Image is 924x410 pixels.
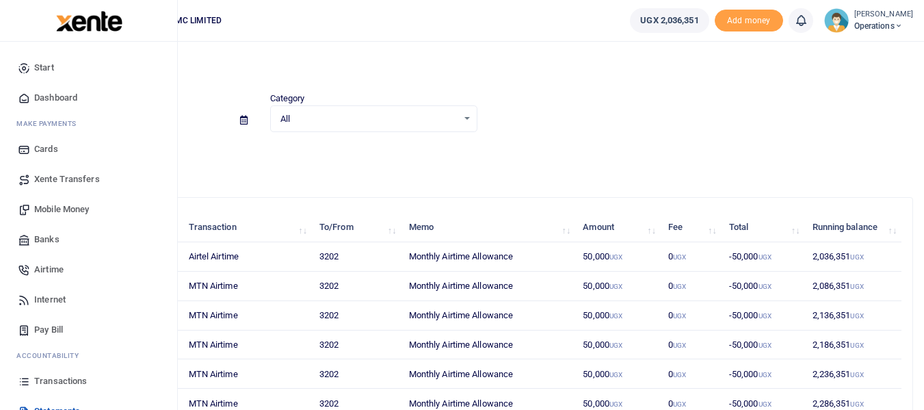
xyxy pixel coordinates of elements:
td: -50,000 [722,272,805,301]
span: Transactions [34,374,87,388]
th: Total: activate to sort column ascending [722,213,805,242]
a: Dashboard [11,83,166,113]
td: 50,000 [575,359,661,389]
small: UGX [758,312,771,320]
td: -50,000 [722,301,805,331]
small: UGX [609,371,622,379]
td: Airtel Airtime [181,242,311,272]
a: UGX 2,036,351 [630,8,709,33]
a: Banks [11,225,166,255]
small: UGX [758,283,771,290]
td: 3202 [312,272,401,301]
a: Transactions [11,366,166,396]
p: Download [52,149,913,163]
span: countability [27,350,79,361]
span: UGX 2,036,351 [640,14,698,27]
small: UGX [758,400,771,408]
li: M [11,113,166,134]
td: 3202 [312,301,401,331]
small: UGX [673,342,686,349]
span: Dashboard [34,91,77,105]
td: 2,086,351 [804,272,901,301]
h4: Statements [52,59,913,74]
small: UGX [850,342,863,349]
small: UGX [850,400,863,408]
td: -50,000 [722,242,805,272]
td: MTN Airtime [181,359,311,389]
span: Pay Bill [34,323,63,337]
small: UGX [673,312,686,320]
li: Ac [11,345,166,366]
td: 50,000 [575,301,661,331]
td: -50,000 [722,359,805,389]
small: UGX [673,253,686,261]
img: profile-user [824,8,849,33]
span: Operations [854,20,913,32]
span: Add money [715,10,783,32]
th: Amount: activate to sort column ascending [575,213,661,242]
small: UGX [850,312,863,320]
span: All [280,112,458,126]
span: Cards [34,142,58,156]
a: Start [11,53,166,83]
a: Pay Bill [11,315,166,345]
td: 0 [661,359,722,389]
td: 2,236,351 [804,359,901,389]
a: Add money [715,14,783,25]
td: 2,186,351 [804,331,901,360]
small: UGX [673,283,686,290]
th: Memo: activate to sort column ascending [401,213,575,242]
a: Mobile Money [11,194,166,225]
small: UGX [609,253,622,261]
td: 0 [661,301,722,331]
span: ake Payments [23,118,77,129]
td: 3202 [312,359,401,389]
small: UGX [609,312,622,320]
a: Cards [11,134,166,164]
td: MTN Airtime [181,272,311,301]
a: Airtime [11,255,166,285]
small: [PERSON_NAME] [854,9,913,21]
small: UGX [673,400,686,408]
small: UGX [850,371,863,379]
td: 2,036,351 [804,242,901,272]
span: Start [34,61,54,75]
th: Fee: activate to sort column ascending [661,213,722,242]
small: UGX [609,400,622,408]
li: Wallet ballance [624,8,714,33]
small: UGX [758,253,771,261]
small: UGX [609,283,622,290]
td: Monthly Airtime Allowance [401,331,575,360]
td: 50,000 [575,272,661,301]
a: Xente Transfers [11,164,166,194]
td: 3202 [312,331,401,360]
a: profile-user [PERSON_NAME] Operations [824,8,913,33]
small: UGX [609,342,622,349]
span: Airtime [34,263,64,277]
span: Xente Transfers [34,172,100,186]
small: UGX [673,371,686,379]
td: 0 [661,272,722,301]
img: logo-large [56,11,122,31]
label: Category [270,92,305,105]
td: Monthly Airtime Allowance [401,272,575,301]
a: Internet [11,285,166,315]
td: MTN Airtime [181,331,311,360]
td: MTN Airtime [181,301,311,331]
td: 50,000 [575,242,661,272]
td: Monthly Airtime Allowance [401,301,575,331]
td: 0 [661,242,722,272]
small: UGX [850,253,863,261]
span: Banks [34,233,60,246]
td: 3202 [312,242,401,272]
span: Mobile Money [34,203,89,216]
small: UGX [758,371,771,379]
td: 2,136,351 [804,301,901,331]
li: Toup your wallet [715,10,783,32]
a: logo-small logo-large logo-large [55,15,122,25]
td: Monthly Airtime Allowance [401,359,575,389]
th: Running balance: activate to sort column ascending [804,213,901,242]
small: UGX [758,342,771,349]
td: -50,000 [722,331,805,360]
th: Transaction: activate to sort column ascending [181,213,311,242]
